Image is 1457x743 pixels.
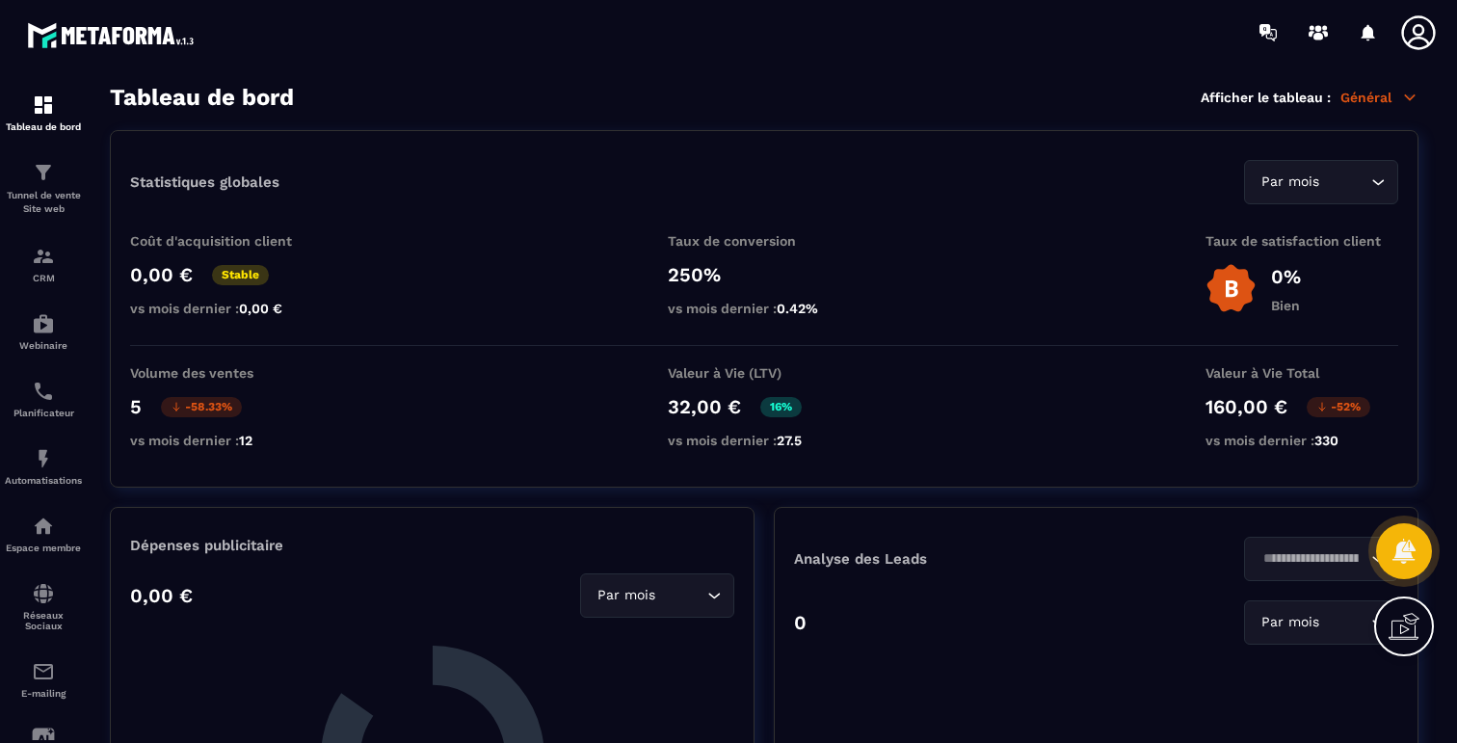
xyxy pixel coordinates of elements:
[1244,160,1398,204] div: Search for option
[1271,298,1301,313] p: Bien
[1205,263,1257,314] img: b-badge-o.b3b20ee6.svg
[212,265,269,285] p: Stable
[593,585,659,606] span: Par mois
[1257,172,1323,193] span: Par mois
[5,146,82,230] a: formationformationTunnel de vente Site web
[32,515,55,538] img: automations
[668,433,861,448] p: vs mois dernier :
[5,433,82,500] a: automationsautomationsAutomatisations
[5,189,82,216] p: Tunnel de vente Site web
[5,340,82,351] p: Webinaire
[1271,265,1301,288] p: 0%
[130,173,279,191] p: Statistiques globales
[239,433,252,448] span: 12
[1340,89,1418,106] p: Général
[32,312,55,335] img: automations
[1307,397,1370,417] p: -52%
[32,245,55,268] img: formation
[5,273,82,283] p: CRM
[1257,548,1366,570] input: Search for option
[668,365,861,381] p: Valeur à Vie (LTV)
[668,395,741,418] p: 32,00 €
[1205,395,1287,418] p: 160,00 €
[161,397,242,417] p: -58.33%
[5,610,82,631] p: Réseaux Sociaux
[5,298,82,365] a: automationsautomationsWebinaire
[760,397,802,417] p: 16%
[1257,612,1323,633] span: Par mois
[5,121,82,132] p: Tableau de bord
[32,660,55,683] img: email
[5,475,82,486] p: Automatisations
[32,93,55,117] img: formation
[5,646,82,713] a: emailemailE-mailing
[130,433,323,448] p: vs mois dernier :
[27,17,200,53] img: logo
[1205,433,1398,448] p: vs mois dernier :
[32,582,55,605] img: social-network
[1244,537,1398,581] div: Search for option
[1244,600,1398,645] div: Search for option
[130,263,193,286] p: 0,00 €
[777,301,818,316] span: 0.42%
[794,550,1097,568] p: Analyse des Leads
[1205,365,1398,381] p: Valeur à Vie Total
[668,301,861,316] p: vs mois dernier :
[1323,172,1366,193] input: Search for option
[32,447,55,470] img: automations
[5,79,82,146] a: formationformationTableau de bord
[32,380,55,403] img: scheduler
[5,500,82,568] a: automationsautomationsEspace membre
[130,584,193,607] p: 0,00 €
[5,365,82,433] a: schedulerschedulerPlanificateur
[1205,233,1398,249] p: Taux de satisfaction client
[659,585,702,606] input: Search for option
[1323,612,1366,633] input: Search for option
[777,433,802,448] span: 27.5
[5,230,82,298] a: formationformationCRM
[130,233,323,249] p: Coût d'acquisition client
[668,233,861,249] p: Taux de conversion
[110,84,294,111] h3: Tableau de bord
[5,543,82,553] p: Espace membre
[130,365,323,381] p: Volume des ventes
[1314,433,1338,448] span: 330
[130,301,323,316] p: vs mois dernier :
[1201,90,1331,105] p: Afficher le tableau :
[130,537,734,554] p: Dépenses publicitaire
[130,395,142,418] p: 5
[794,611,807,634] p: 0
[239,301,282,316] span: 0,00 €
[580,573,734,618] div: Search for option
[5,568,82,646] a: social-networksocial-networkRéseaux Sociaux
[668,263,861,286] p: 250%
[5,688,82,699] p: E-mailing
[32,161,55,184] img: formation
[5,408,82,418] p: Planificateur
